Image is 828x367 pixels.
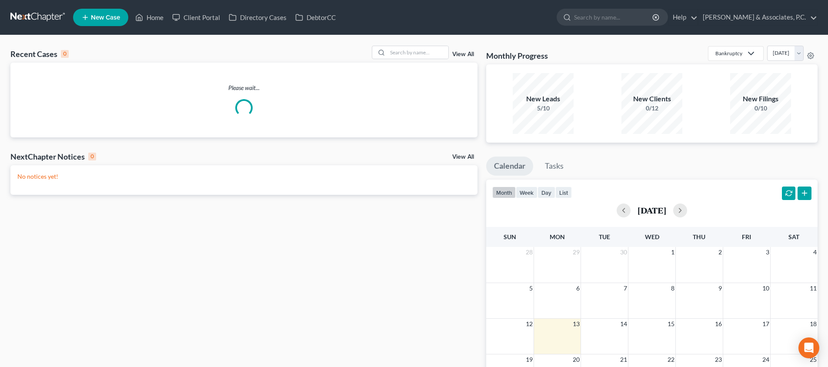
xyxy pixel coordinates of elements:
[698,10,817,25] a: [PERSON_NAME] & Associates, P.C.
[10,49,69,59] div: Recent Cases
[667,319,675,329] span: 15
[538,187,555,198] button: day
[809,283,818,294] span: 11
[718,283,723,294] span: 9
[550,233,565,240] span: Mon
[798,337,819,358] div: Open Intercom Messenger
[486,157,533,176] a: Calendar
[619,247,628,257] span: 30
[291,10,340,25] a: DebtorCC
[809,319,818,329] span: 18
[555,187,572,198] button: list
[621,94,682,104] div: New Clients
[525,319,534,329] span: 12
[667,354,675,365] span: 22
[765,247,770,257] span: 3
[718,247,723,257] span: 2
[224,10,291,25] a: Directory Cases
[525,247,534,257] span: 28
[730,94,791,104] div: New Filings
[131,10,168,25] a: Home
[619,354,628,365] span: 21
[668,10,698,25] a: Help
[528,283,534,294] span: 5
[809,354,818,365] span: 25
[693,233,705,240] span: Thu
[452,51,474,57] a: View All
[715,50,742,57] div: Bankruptcy
[572,354,581,365] span: 20
[516,187,538,198] button: week
[525,354,534,365] span: 19
[761,354,770,365] span: 24
[88,153,96,160] div: 0
[10,151,96,162] div: NextChapter Notices
[619,319,628,329] span: 14
[638,206,666,215] h2: [DATE]
[387,46,448,59] input: Search by name...
[537,157,571,176] a: Tasks
[788,233,799,240] span: Sat
[452,154,474,160] a: View All
[623,283,628,294] span: 7
[10,83,477,92] p: Please wait...
[714,319,723,329] span: 16
[513,94,574,104] div: New Leads
[645,233,659,240] span: Wed
[168,10,224,25] a: Client Portal
[575,283,581,294] span: 6
[91,14,120,21] span: New Case
[17,172,471,181] p: No notices yet!
[61,50,69,58] div: 0
[574,9,654,25] input: Search by name...
[504,233,516,240] span: Sun
[742,233,751,240] span: Fri
[513,104,574,113] div: 5/10
[761,283,770,294] span: 10
[730,104,791,113] div: 0/10
[670,247,675,257] span: 1
[492,187,516,198] button: month
[599,233,610,240] span: Tue
[812,247,818,257] span: 4
[486,50,548,61] h3: Monthly Progress
[714,354,723,365] span: 23
[670,283,675,294] span: 8
[621,104,682,113] div: 0/12
[572,247,581,257] span: 29
[761,319,770,329] span: 17
[572,319,581,329] span: 13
